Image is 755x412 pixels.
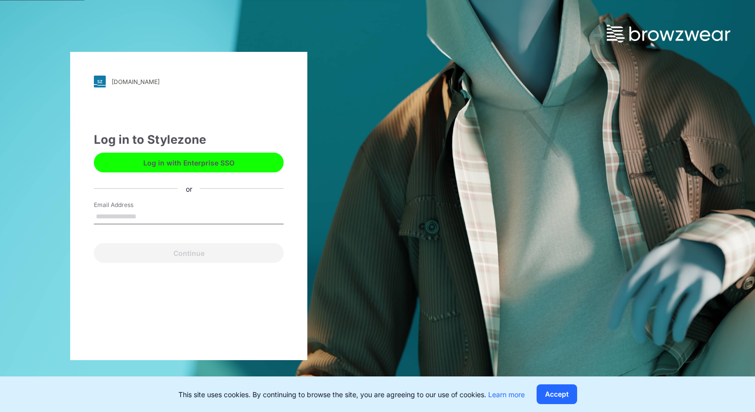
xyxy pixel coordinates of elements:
a: Learn more [488,390,525,399]
button: Log in with Enterprise SSO [94,153,284,172]
button: Accept [537,384,577,404]
img: svg+xml;base64,PHN2ZyB3aWR0aD0iMjgiIGhlaWdodD0iMjgiIHZpZXdCb3g9IjAgMCAyOCAyOCIgZmlsbD0ibm9uZSIgeG... [94,76,106,87]
img: browzwear-logo.73288ffb.svg [607,25,730,42]
a: [DOMAIN_NAME] [94,76,284,87]
div: or [178,183,200,194]
p: This site uses cookies. By continuing to browse the site, you are agreeing to our use of cookies. [178,389,525,400]
div: Log in to Stylezone [94,131,284,149]
div: [DOMAIN_NAME] [112,78,160,85]
label: Email Address [94,201,163,209]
